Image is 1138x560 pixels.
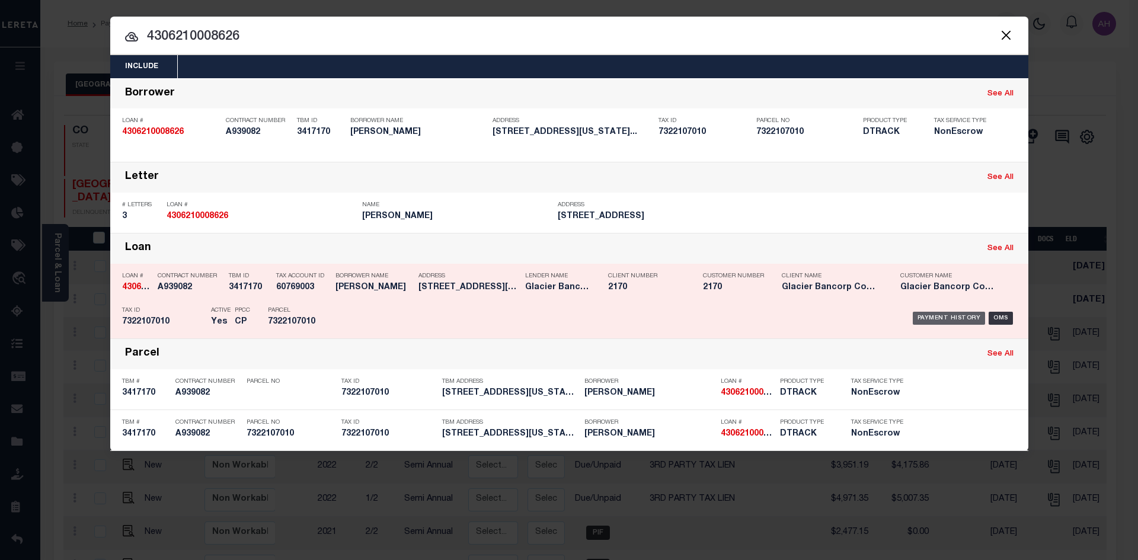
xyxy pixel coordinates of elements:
[110,55,173,78] button: Include
[276,283,330,293] h5: 60769003
[658,127,750,137] h5: 7322107010
[780,378,833,385] p: Product Type
[211,307,231,314] p: Active
[122,419,170,426] p: TBM #
[780,419,833,426] p: Product Type
[362,201,552,209] p: Name
[335,283,413,293] h5: JEFFERY SCHINKEL
[703,273,764,280] p: Customer Number
[122,273,152,280] p: Loan #
[122,317,205,327] h5: 7322107010
[851,419,904,426] p: Tax Service Type
[125,347,159,361] div: Parcel
[900,273,1001,280] p: Customer Name
[167,212,228,220] strong: 4306210008626
[247,378,335,385] p: Parcel No
[442,429,578,439] h5: 2645 STONERIDGE DR COLORADO SPR...
[122,283,184,292] strong: 4306210008626
[703,283,762,293] h5: 2170
[608,273,685,280] p: Client Number
[658,117,750,124] p: Tax ID
[167,201,356,209] p: Loan #
[175,429,241,439] h5: A939082
[122,201,161,209] p: # Letters
[863,127,916,137] h5: DTRACK
[362,212,552,222] h5: JEFFERY M. SCHINKEL
[934,127,993,137] h5: NonEscrow
[558,201,747,209] p: Address
[721,429,774,439] h5: 4306210008626
[782,283,883,293] h5: Glacier Bancorp Commercial
[493,127,653,137] h5: 2645 STONERIDGE DR COLORADO SPR...
[158,283,223,293] h5: A939082
[350,117,487,124] p: Borrower Name
[584,388,715,398] h5: JEFFERY M. SCHINKEL
[297,127,344,137] h5: 3417170
[226,127,291,137] h5: A939082
[418,273,519,280] p: Address
[851,429,904,439] h5: NonEscrow
[229,283,270,293] h5: 3417170
[721,378,774,385] p: Loan #
[268,307,321,314] p: Parcel
[525,273,590,280] p: Lender Name
[341,378,436,385] p: Tax ID
[493,117,653,124] p: Address
[608,283,685,293] h5: 2170
[122,307,205,314] p: Tax ID
[558,212,747,222] h5: 320 POWDERHORN DR
[341,429,436,439] h5: 7322107010
[125,87,175,101] div: Borrower
[780,429,833,439] h5: DTRACK
[235,307,250,314] p: PPCC
[721,388,774,398] h5: 4306210008626
[782,273,883,280] p: Client Name
[584,378,715,385] p: Borrower
[122,429,170,439] h5: 3417170
[442,388,578,398] h5: 2645 STONERIDGE DR COLORADO SPR...
[913,312,986,325] div: Payment History
[418,283,519,293] h5: 2645 STONERIDGE DR COLORADO SPR...
[442,378,578,385] p: TBM Address
[122,378,170,385] p: TBM #
[987,245,1014,252] a: See All
[276,273,330,280] p: Tax Account ID
[721,430,782,438] strong: 4306210008626
[987,90,1014,98] a: See All
[851,378,904,385] p: Tax Service Type
[341,419,436,426] p: Tax ID
[756,117,857,124] p: Parcel No
[335,273,413,280] p: Borrower Name
[211,317,229,327] h5: Yes
[525,283,590,293] h5: Glacier Bancorp Commercial
[900,283,1001,293] h5: Glacier Bancorp Commercial
[934,117,993,124] p: Tax Service Type
[226,117,291,124] p: Contract Number
[780,388,833,398] h5: DTRACK
[122,212,161,222] h5: 3
[167,212,356,222] h5: 4306210008626
[989,312,1013,325] div: OMS
[175,419,241,426] p: Contract Number
[122,117,220,124] p: Loan #
[122,127,220,137] h5: 4306210008626
[158,273,223,280] p: Contract Number
[851,388,904,398] h5: NonEscrow
[125,242,151,255] div: Loan
[584,429,715,439] h5: JEFFERY M. SCHINKEL
[247,429,335,439] h5: 7322107010
[721,419,774,426] p: Loan #
[125,171,159,184] div: Letter
[122,283,152,293] h5: 4306210008626
[341,388,436,398] h5: 7322107010
[350,127,487,137] h5: JEFFERY M. SCHINKEL
[297,117,344,124] p: TBM ID
[175,378,241,385] p: Contract Number
[229,273,270,280] p: TBM ID
[122,128,184,136] strong: 4306210008626
[442,419,578,426] p: TBM Address
[721,389,782,397] strong: 4306210008626
[235,317,250,327] h5: CP
[999,27,1014,43] button: Close
[247,419,335,426] p: Parcel No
